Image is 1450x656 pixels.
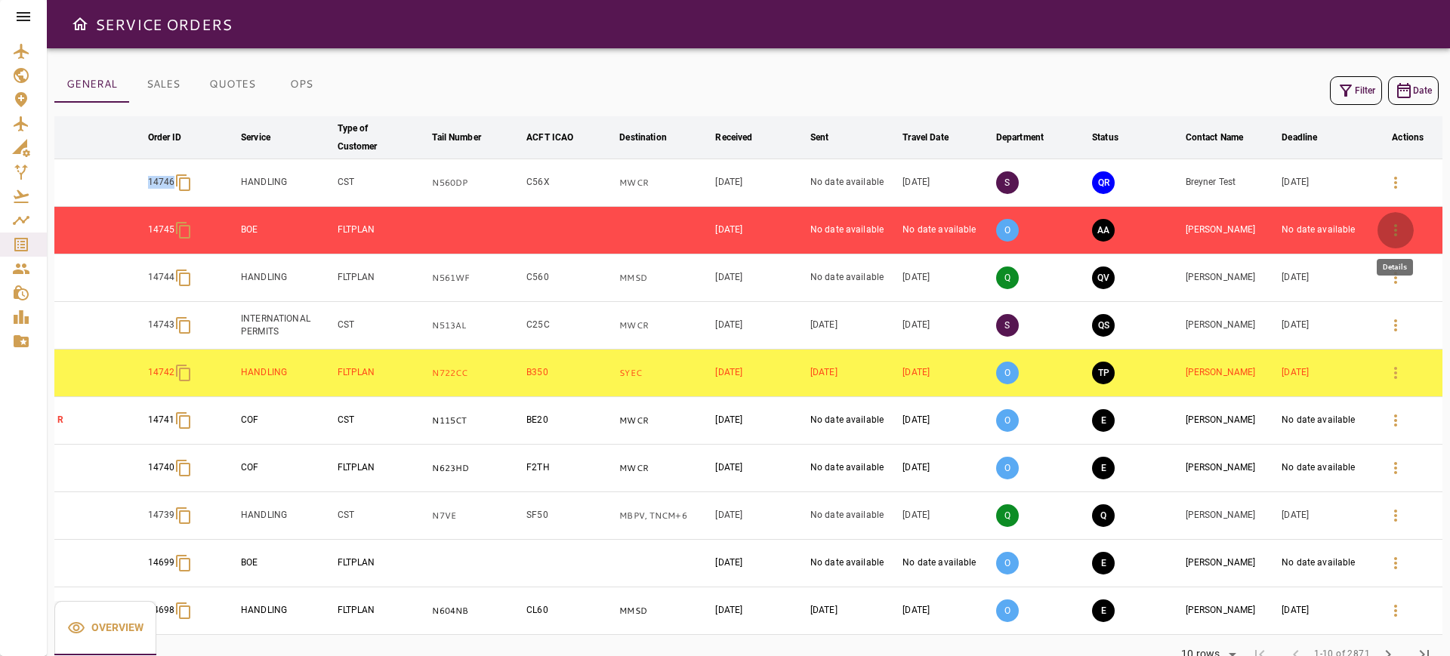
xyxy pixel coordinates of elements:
td: [PERSON_NAME] [1183,302,1279,350]
p: 14740 [148,461,175,474]
p: 14743 [148,319,175,331]
td: [DATE] [1279,302,1373,350]
td: No date available [899,207,992,254]
td: [DATE] [807,302,899,350]
button: Details [1377,260,1414,296]
td: No date available [1279,397,1373,445]
span: Order ID [148,128,202,146]
button: Details [1377,307,1414,343]
td: No date available [1279,540,1373,587]
button: TRIP PREPARATION [1092,362,1115,384]
td: [PERSON_NAME] [1183,350,1279,397]
button: QUOTE VALIDATED [1092,266,1115,289]
p: 14698 [148,604,175,617]
span: Department [996,128,1063,146]
p: Q [996,504,1019,527]
td: HANDLING [238,350,334,397]
p: O [996,457,1019,479]
button: Details [1377,593,1414,629]
td: [DATE] [1279,254,1373,302]
p: R [57,414,142,427]
button: OPS [267,66,335,103]
span: Contact Name [1186,128,1263,146]
td: BE20 [523,397,616,445]
p: O [996,552,1019,574]
p: O [996,599,1019,622]
button: Filter [1330,76,1382,105]
td: BOE [238,207,334,254]
td: No date available [807,540,899,587]
td: CST [335,159,430,207]
p: 14699 [148,556,175,569]
p: MMSD [619,605,709,618]
p: N604NB [432,605,520,618]
td: HANDLING [238,587,334,635]
td: BOE [238,540,334,587]
td: No date available [807,159,899,207]
td: FLTPLAN [335,207,430,254]
td: No date available [807,254,899,302]
td: HANDLING [238,492,334,540]
td: [DATE] [712,302,807,350]
button: Overview [54,601,156,655]
td: CST [335,302,430,350]
p: N7VE [432,510,520,522]
span: Received [715,128,772,146]
p: 14744 [148,271,175,284]
button: Details [1377,497,1414,534]
td: No date available [807,207,899,254]
button: AWAITING ASSIGNMENT [1092,219,1115,242]
td: [DATE] [899,492,992,540]
td: [DATE] [899,397,992,445]
div: Contact Name [1186,128,1244,146]
td: COF [238,445,334,492]
p: O [996,219,1019,242]
p: O [996,362,1019,384]
td: No date available [807,492,899,540]
td: [DATE] [712,587,807,635]
button: EXECUTION [1092,552,1115,574]
td: FLTPLAN [335,540,430,587]
td: FLTPLAN [335,445,430,492]
td: FLTPLAN [335,254,430,302]
span: Status [1092,128,1138,146]
p: N722CC [432,367,520,380]
td: FLTPLAN [335,350,430,397]
td: No date available [807,445,899,492]
button: QUOTING [1092,504,1115,527]
p: Q [996,266,1019,289]
p: MWCR [619,414,709,427]
span: Sent [810,128,849,146]
span: ACFT ICAO [526,128,593,146]
p: N623HD [432,462,520,475]
td: B350 [523,350,616,397]
p: 14739 [148,509,175,522]
td: [DATE] [899,587,992,635]
td: No date available [899,540,992,587]
td: No date available [1279,445,1373,492]
div: Status [1092,128,1118,146]
div: Destination [619,128,666,146]
button: EXECUTION [1092,457,1115,479]
p: 14742 [148,366,175,379]
div: Type of Customer [338,119,407,156]
div: Deadline [1282,128,1317,146]
button: Details [1377,545,1414,581]
div: Tail Number [432,128,480,146]
td: [PERSON_NAME] [1183,207,1279,254]
p: MMSD [619,272,709,285]
td: [DATE] [899,254,992,302]
p: 14746 [148,176,175,189]
td: [DATE] [1279,492,1373,540]
p: N560DP [432,177,520,189]
td: [DATE] [712,492,807,540]
td: [PERSON_NAME] [1183,397,1279,445]
td: [DATE] [712,207,807,254]
p: 14745 [148,223,175,236]
td: [PERSON_NAME] [1183,492,1279,540]
p: 14741 [148,414,175,427]
td: [PERSON_NAME] [1183,540,1279,587]
td: CST [335,397,430,445]
div: Received [715,128,752,146]
button: Details [1377,165,1414,201]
